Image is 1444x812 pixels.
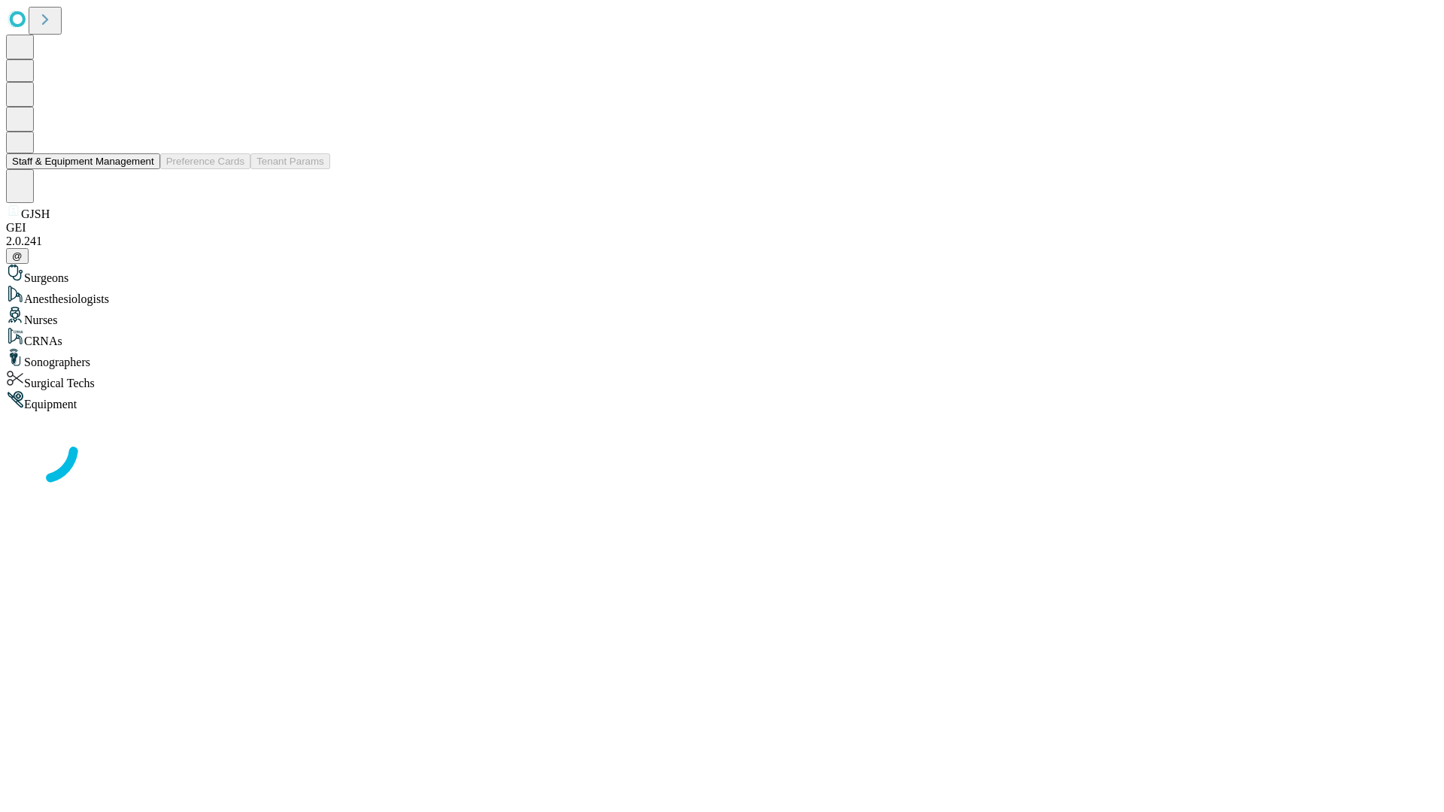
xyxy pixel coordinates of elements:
[6,348,1438,369] div: Sonographers
[6,369,1438,390] div: Surgical Techs
[6,285,1438,306] div: Anesthesiologists
[6,235,1438,248] div: 2.0.241
[6,248,29,264] button: @
[6,306,1438,327] div: Nurses
[160,153,250,169] button: Preference Cards
[12,250,23,262] span: @
[21,208,50,220] span: GJSH
[6,153,160,169] button: Staff & Equipment Management
[6,327,1438,348] div: CRNAs
[6,390,1438,411] div: Equipment
[6,221,1438,235] div: GEI
[6,264,1438,285] div: Surgeons
[250,153,330,169] button: Tenant Params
